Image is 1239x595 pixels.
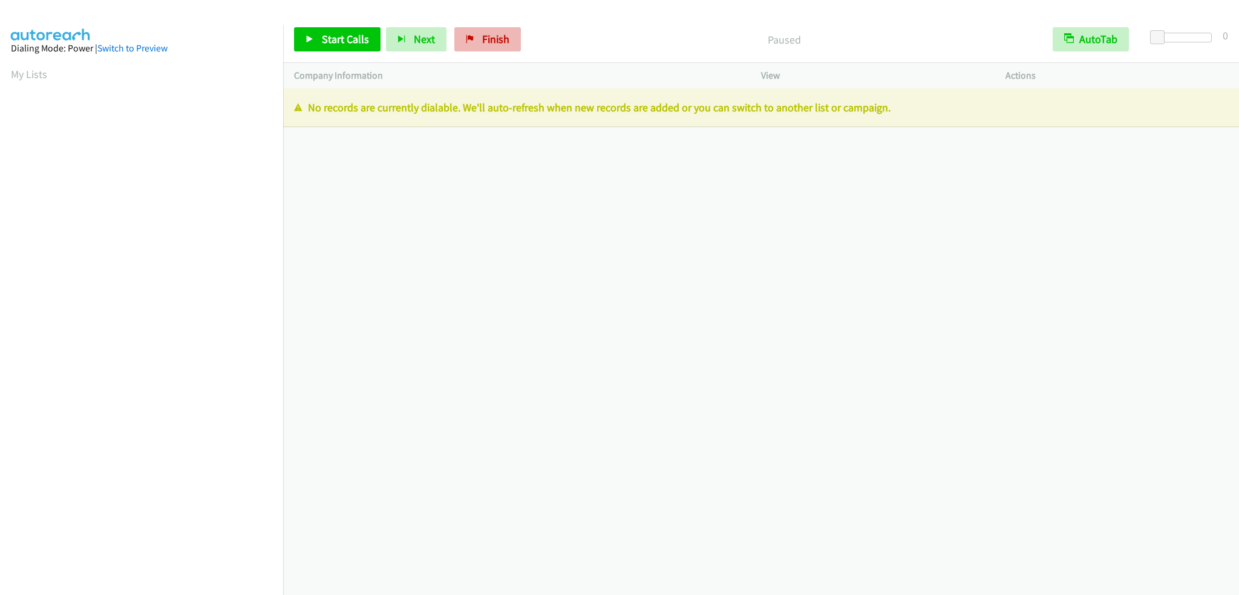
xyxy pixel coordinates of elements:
span: Finish [482,32,509,46]
p: Actions [1005,68,1228,83]
div: Delay between calls (in seconds) [1156,33,1212,42]
p: View [761,68,984,83]
div: Dialing Mode: Power | [11,41,272,56]
span: Start Calls [322,32,369,46]
p: No records are currently dialable. We'll auto-refresh when new records are added or you can switc... [294,99,1228,116]
a: Finish [454,27,521,51]
a: Switch to Preview [97,42,168,54]
p: Paused [537,31,1031,48]
div: 0 [1223,27,1228,44]
a: Start Calls [294,27,381,51]
a: My Lists [11,67,47,81]
button: Next [386,27,446,51]
button: AutoTab [1053,27,1129,51]
p: Company Information [294,68,739,83]
span: Next [414,32,435,46]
